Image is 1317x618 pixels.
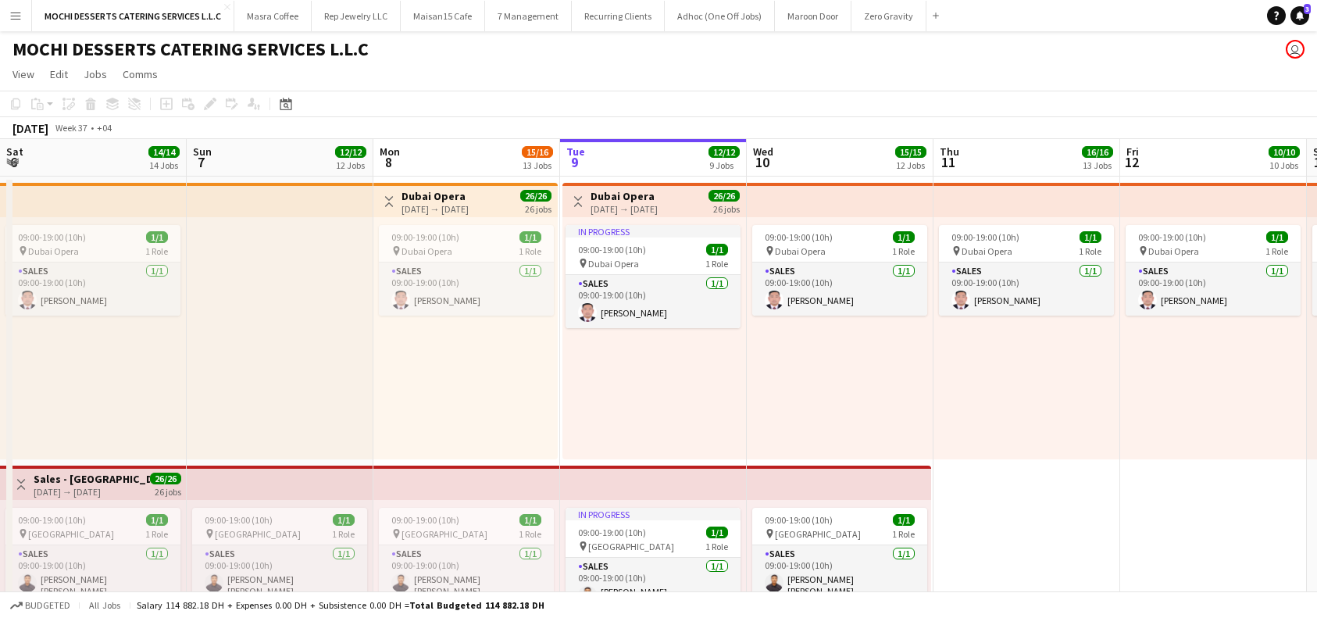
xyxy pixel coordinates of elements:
span: 09:00-19:00 (10h) [765,231,833,243]
span: 7 [191,153,212,171]
div: +04 [97,122,112,134]
span: Dubai Opera [588,258,639,270]
button: Maroon Door [775,1,851,31]
span: 1 Role [892,528,915,540]
div: In progress [566,508,741,520]
app-card-role: Sales1/109:00-19:00 (10h)[PERSON_NAME] [752,263,927,316]
app-job-card: In progress09:00-19:00 (10h)1/1 [GEOGRAPHIC_DATA]1 RoleSales1/109:00-19:00 (10h)[PERSON_NAME] [PE... [566,508,741,616]
h3: Dubai Opera [402,189,469,203]
app-job-card: 09:00-19:00 (10h)1/1 Dubai Opera1 RoleSales1/109:00-19:00 (10h)[PERSON_NAME] [752,225,927,316]
span: 9 [564,153,585,171]
span: 1 Role [145,528,168,540]
div: 12 Jobs [336,159,366,171]
app-card-role: Sales1/109:00-19:00 (10h)[PERSON_NAME] [1126,263,1301,316]
div: [DATE] → [DATE] [591,203,658,215]
span: 1/1 [519,514,541,526]
div: 9 Jobs [709,159,739,171]
span: 1 Role [705,541,728,552]
div: 13 Jobs [1083,159,1112,171]
div: 09:00-19:00 (10h)1/1 [GEOGRAPHIC_DATA]1 RoleSales1/109:00-19:00 (10h)[PERSON_NAME] [PERSON_NAME] [379,508,554,603]
button: Recurring Clients [572,1,665,31]
div: 26 jobs [525,202,551,215]
span: Sat [6,145,23,159]
span: 8 [377,153,400,171]
a: Jobs [77,64,113,84]
span: 1 Role [705,258,728,270]
span: 16/16 [1082,146,1113,158]
div: [DATE] → [DATE] [402,203,469,215]
span: 1 Role [519,528,541,540]
span: 26/26 [708,190,740,202]
a: View [6,64,41,84]
a: 3 [1290,6,1309,25]
span: [GEOGRAPHIC_DATA] [215,528,301,540]
span: 1/1 [146,514,168,526]
div: Salary 114 882.18 DH + Expenses 0.00 DH + Subsistence 0.00 DH = [137,599,544,611]
span: All jobs [86,599,123,611]
span: 12/12 [335,146,366,158]
button: Masra Coffee [234,1,312,31]
app-card-role: Sales1/109:00-19:00 (10h)[PERSON_NAME] [566,275,741,328]
span: Dubai Opera [962,245,1012,257]
span: 1/1 [146,231,168,243]
app-job-card: 09:00-19:00 (10h)1/1 [GEOGRAPHIC_DATA]1 RoleSales1/109:00-19:00 (10h)[PERSON_NAME] [PERSON_NAME] [5,508,180,603]
span: 1 Role [519,245,541,257]
span: [GEOGRAPHIC_DATA] [588,541,674,552]
app-card-role: Sales1/109:00-19:00 (10h)[PERSON_NAME] [PERSON_NAME] [566,558,741,616]
span: 1 Role [145,245,168,257]
span: Budgeted [25,600,70,611]
span: 09:00-19:00 (10h) [18,231,86,243]
span: 1 Role [892,245,915,257]
app-job-card: 09:00-19:00 (10h)1/1 Dubai Opera1 RoleSales1/109:00-19:00 (10h)[PERSON_NAME] [939,225,1114,316]
h1: MOCHI DESSERTS CATERING SERVICES L.L.C [12,38,369,61]
app-job-card: 09:00-19:00 (10h)1/1 Dubai Opera1 RoleSales1/109:00-19:00 (10h)[PERSON_NAME] [379,225,554,316]
span: Sun [193,145,212,159]
span: 1/1 [706,527,728,538]
span: 1/1 [893,231,915,243]
span: 14/14 [148,146,180,158]
div: 10 Jobs [1269,159,1299,171]
button: 7 Management [485,1,572,31]
span: 11 [937,153,959,171]
span: Dubai Opera [775,245,826,257]
span: 26/26 [520,190,551,202]
span: 1 Role [1079,245,1101,257]
app-job-card: 09:00-19:00 (10h)1/1 Dubai Opera1 RoleSales1/109:00-19:00 (10h)[PERSON_NAME] [1126,225,1301,316]
span: View [12,67,34,81]
app-job-card: 09:00-19:00 (10h)1/1 [GEOGRAPHIC_DATA]1 RoleSales1/109:00-19:00 (10h)[PERSON_NAME] [PERSON_NAME] [192,508,367,603]
span: 10/10 [1269,146,1300,158]
span: 09:00-19:00 (10h) [1138,231,1206,243]
app-card-role: Sales1/109:00-19:00 (10h)[PERSON_NAME] [379,263,554,316]
app-card-role: Sales1/109:00-19:00 (10h)[PERSON_NAME] [5,263,180,316]
span: 09:00-19:00 (10h) [765,514,833,526]
span: 26/26 [150,473,181,484]
span: 6 [4,153,23,171]
span: Mon [380,145,400,159]
span: 09:00-19:00 (10h) [205,514,273,526]
span: 09:00-19:00 (10h) [391,514,459,526]
app-job-card: 09:00-19:00 (10h)1/1 [GEOGRAPHIC_DATA]1 RoleSales1/109:00-19:00 (10h)[PERSON_NAME] [PERSON_NAME] [752,508,927,603]
div: [DATE] [12,120,48,136]
span: 1/1 [519,231,541,243]
app-job-card: In progress09:00-19:00 (10h)1/1 Dubai Opera1 RoleSales1/109:00-19:00 (10h)[PERSON_NAME] [566,225,741,328]
span: Thu [940,145,959,159]
span: Total Budgeted 114 882.18 DH [409,599,544,611]
span: Jobs [84,67,107,81]
a: Edit [44,64,74,84]
span: 15/16 [522,146,553,158]
app-card-role: Sales1/109:00-19:00 (10h)[PERSON_NAME] [PERSON_NAME] [5,545,180,603]
span: 3 [1304,4,1311,14]
span: Edit [50,67,68,81]
div: 12 Jobs [896,159,926,171]
span: 09:00-19:00 (10h) [951,231,1019,243]
span: 09:00-19:00 (10h) [578,244,646,255]
app-card-role: Sales1/109:00-19:00 (10h)[PERSON_NAME] [PERSON_NAME] [379,545,554,603]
